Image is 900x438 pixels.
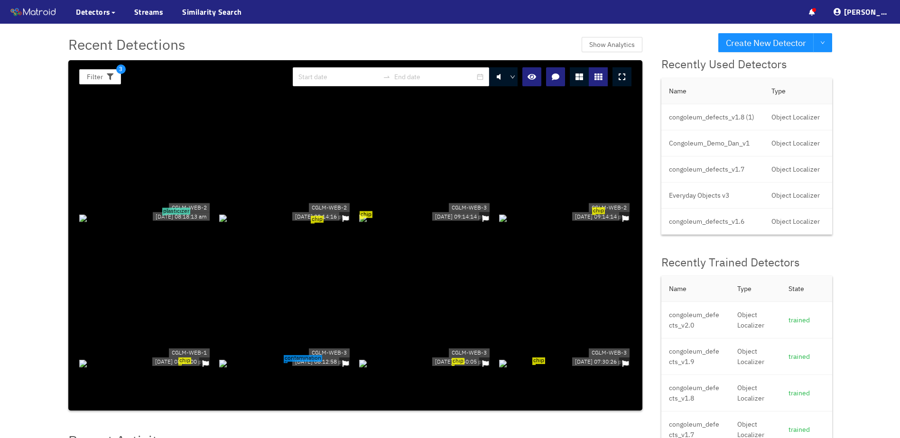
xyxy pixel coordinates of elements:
[589,39,635,50] span: Show Analytics
[661,338,730,375] td: congoleum_defects_v1.9
[764,104,832,130] td: Object Localizer
[169,203,210,212] div: CGLM-WEB-2
[730,375,781,411] td: Object Localizer
[781,276,832,302] th: State
[449,348,490,357] div: CGLM-WEB-3
[789,315,825,325] div: trained
[661,182,764,209] td: Everyday Objects v3
[572,212,630,221] div: [DATE] 09:14:14 pm
[449,203,490,212] div: CGLM-WEB-3
[9,5,57,19] img: Matroid logo
[309,348,350,357] div: CGLM-WEB-3
[152,357,210,366] div: [DATE] 08:25:00 pm
[789,388,825,398] div: trained
[311,216,324,222] span: chip
[726,36,806,50] span: Create New Detector
[661,78,764,104] th: Name
[813,33,832,52] button: down
[68,33,186,55] span: Recent Detections
[169,348,210,357] div: CGLM-WEB-1
[116,64,126,74] span: 3
[284,355,322,362] span: contamination
[820,40,825,46] span: down
[730,338,781,375] td: Object Localizer
[661,156,764,182] td: congoleum_defects_v1.7
[661,276,730,302] th: Name
[360,211,372,218] span: chip
[298,72,379,82] input: Start date
[661,375,730,411] td: congoleum_defects_v1.8
[292,212,350,221] div: [DATE] 09:14:16 pm
[730,276,781,302] th: Type
[76,6,111,18] span: Detectors
[309,203,350,212] div: CGLM-WEB-2
[764,182,832,209] td: Object Localizer
[162,208,190,214] span: plasticizer
[661,55,832,73] div: Recently Used Detectors
[592,207,605,214] span: chip
[730,302,781,338] td: Object Localizer
[383,73,390,81] span: swap-right
[572,357,630,366] div: [DATE] 07:30:26 pm
[589,203,630,212] div: CGLM-WEB-2
[178,357,191,364] span: chip
[661,104,764,130] td: congoleum_defects_v1.8 (1)
[789,424,825,435] div: trained
[661,209,764,235] td: congoleum_defects_v1.6
[661,130,764,156] td: Congoleum_Demo_Dan_v1
[510,74,516,80] span: down
[452,358,464,365] span: chip
[789,351,825,362] div: trained
[432,212,490,221] div: [DATE] 09:14:14 pm
[134,6,164,18] a: Streams
[383,73,390,81] span: to
[764,130,832,156] td: Object Localizer
[87,72,103,82] span: Filter
[718,33,814,52] button: Create New Detector
[764,156,832,182] td: Object Localizer
[532,357,545,364] span: chip
[79,69,121,84] button: Filter
[582,37,642,52] button: Show Analytics
[589,348,630,357] div: CGLM-WEB-3
[432,357,490,366] div: [DATE] 07:50:05 pm
[764,209,832,235] td: Object Localizer
[764,78,832,104] th: Type
[394,72,475,82] input: End date
[661,302,730,338] td: congoleum_defects_v2.0
[292,357,350,366] div: [DATE] 08:12:58 pm
[153,212,210,221] div: [DATE] 08:18:13 am
[661,254,832,272] div: Recently Trained Detectors
[182,6,242,18] a: Similarity Search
